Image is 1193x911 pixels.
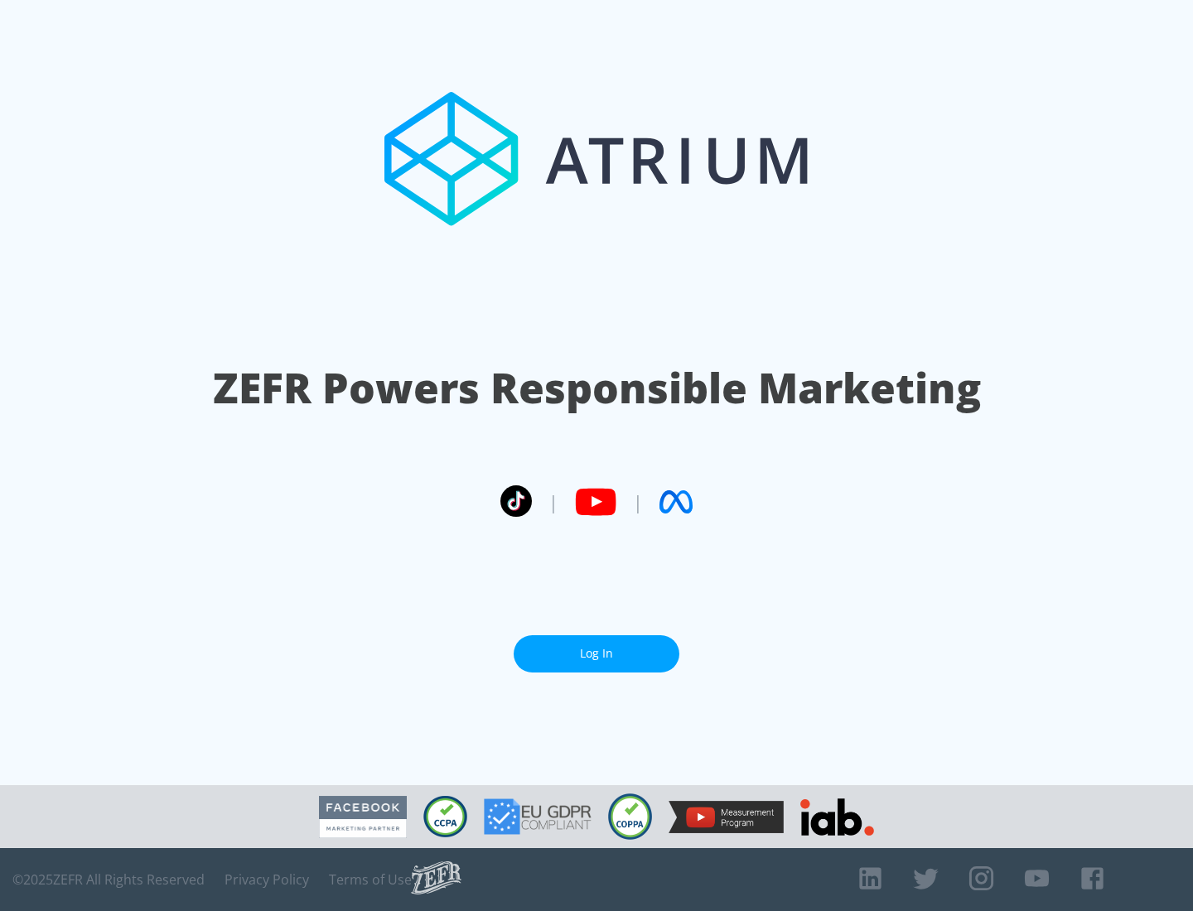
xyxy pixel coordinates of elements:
img: CCPA Compliant [423,796,467,837]
img: IAB [800,798,874,836]
img: YouTube Measurement Program [669,801,784,833]
a: Terms of Use [329,871,412,888]
span: | [548,489,558,514]
h1: ZEFR Powers Responsible Marketing [213,359,981,417]
img: COPPA Compliant [608,793,652,840]
a: Log In [514,635,679,672]
img: Facebook Marketing Partner [319,796,407,838]
a: Privacy Policy [225,871,309,888]
span: | [633,489,643,514]
span: © 2025 ZEFR All Rights Reserved [12,871,205,888]
img: GDPR Compliant [484,798,592,835]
